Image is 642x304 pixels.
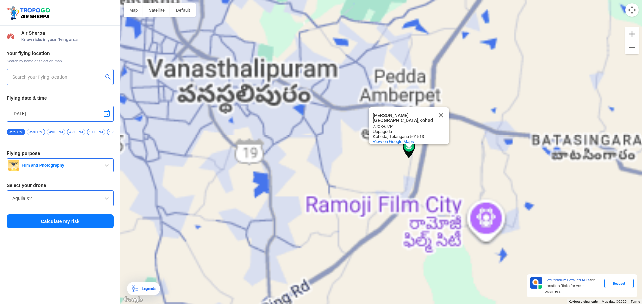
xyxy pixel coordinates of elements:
div: [PERSON_NAME][GEOGRAPHIC_DATA],Koheda [373,113,433,123]
span: Know risks in your flying area [21,37,114,42]
span: Get Premium Detailed APIs [545,278,590,282]
div: Uppaguda [373,129,433,134]
input: Search your flying location [12,73,103,81]
a: View on Google Maps [373,139,414,144]
span: 5:00 PM [87,129,105,135]
span: Map data ©2025 [602,300,627,303]
input: Search by name or Brand [12,194,108,202]
span: 3:30 PM [27,129,45,135]
span: Film and Photography [19,163,103,168]
span: 4:00 PM [47,129,65,135]
button: Film and Photography [7,158,114,172]
img: Risk Scores [7,32,15,40]
button: Calculate my risk [7,214,114,228]
a: Open this area in Google Maps (opens a new window) [122,295,144,304]
button: Keyboard shortcuts [569,299,598,304]
button: Map camera controls [625,3,639,17]
button: Show satellite imagery [143,3,170,17]
button: Show street map [124,3,143,17]
div: Koheda, Telangana 501513 [373,134,433,139]
img: Google [122,295,144,304]
h3: Flying date & time [7,96,114,100]
a: Terms [631,300,640,303]
h3: Select your drone [7,183,114,188]
button: Zoom out [625,41,639,54]
div: Legends [139,285,156,293]
img: Premium APIs [530,277,542,289]
button: Close [433,107,449,123]
div: 7JXX+J7P [373,124,433,129]
div: NARAYANA Jr College,Koheda [369,107,449,144]
input: Select Date [12,110,108,118]
img: Legends [131,285,139,293]
span: 4:30 PM [67,129,85,135]
img: ic_tgdronemaps.svg [5,5,52,20]
div: for Location Risks for your business. [542,277,604,295]
h3: Your flying location [7,51,114,56]
div: Request [604,279,634,288]
h3: Flying purpose [7,151,114,156]
span: Search by name or select on map [7,58,114,64]
button: Zoom in [625,27,639,41]
span: 5:30 PM [107,129,125,135]
span: 3:25 PM [7,129,25,135]
span: Air Sherpa [21,30,114,36]
img: film.png [8,160,19,171]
